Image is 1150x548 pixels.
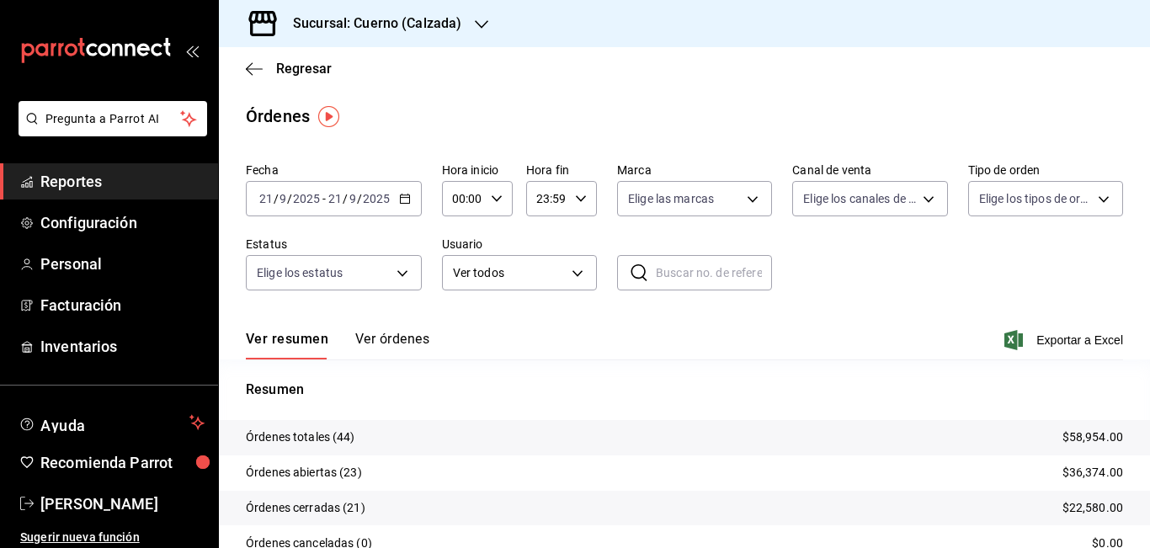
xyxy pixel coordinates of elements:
[322,192,326,205] span: -
[362,192,391,205] input: ----
[628,190,714,207] span: Elige las marcas
[803,190,916,207] span: Elige los canales de venta
[287,192,292,205] span: /
[656,256,772,290] input: Buscar no. de referencia
[280,13,461,34] h3: Sucursal: Cuerno (Calzada)
[327,192,343,205] input: --
[40,170,205,193] span: Reportes
[617,164,772,176] label: Marca
[258,192,274,205] input: --
[40,492,205,515] span: [PERSON_NAME]
[12,122,207,140] a: Pregunta a Parrot AI
[357,192,362,205] span: /
[45,110,181,128] span: Pregunta a Parrot AI
[257,264,343,281] span: Elige los estatus
[246,331,328,359] button: Ver resumen
[246,428,355,446] p: Órdenes totales (44)
[20,529,205,546] span: Sugerir nueva función
[276,61,332,77] span: Regresar
[246,380,1123,400] p: Resumen
[979,190,1092,207] span: Elige los tipos de orden
[246,464,362,481] p: Órdenes abiertas (23)
[40,253,205,275] span: Personal
[246,238,422,250] label: Estatus
[40,412,183,433] span: Ayuda
[526,164,597,176] label: Hora fin
[40,294,205,317] span: Facturación
[246,61,332,77] button: Regresar
[19,101,207,136] button: Pregunta a Parrot AI
[1008,330,1123,350] button: Exportar a Excel
[185,44,199,57] button: open_drawer_menu
[279,192,287,205] input: --
[274,192,279,205] span: /
[349,192,357,205] input: --
[246,164,422,176] label: Fecha
[453,264,566,282] span: Ver todos
[343,192,348,205] span: /
[246,104,310,129] div: Órdenes
[1062,428,1123,446] p: $58,954.00
[318,106,339,127] img: Tooltip marker
[968,164,1123,176] label: Tipo de orden
[355,331,429,359] button: Ver órdenes
[442,164,513,176] label: Hora inicio
[40,451,205,474] span: Recomienda Parrot
[246,499,365,517] p: Órdenes cerradas (21)
[442,238,597,250] label: Usuario
[1062,464,1123,481] p: $36,374.00
[40,335,205,358] span: Inventarios
[40,211,205,234] span: Configuración
[792,164,947,176] label: Canal de venta
[292,192,321,205] input: ----
[246,331,429,359] div: navigation tabs
[1062,499,1123,517] p: $22,580.00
